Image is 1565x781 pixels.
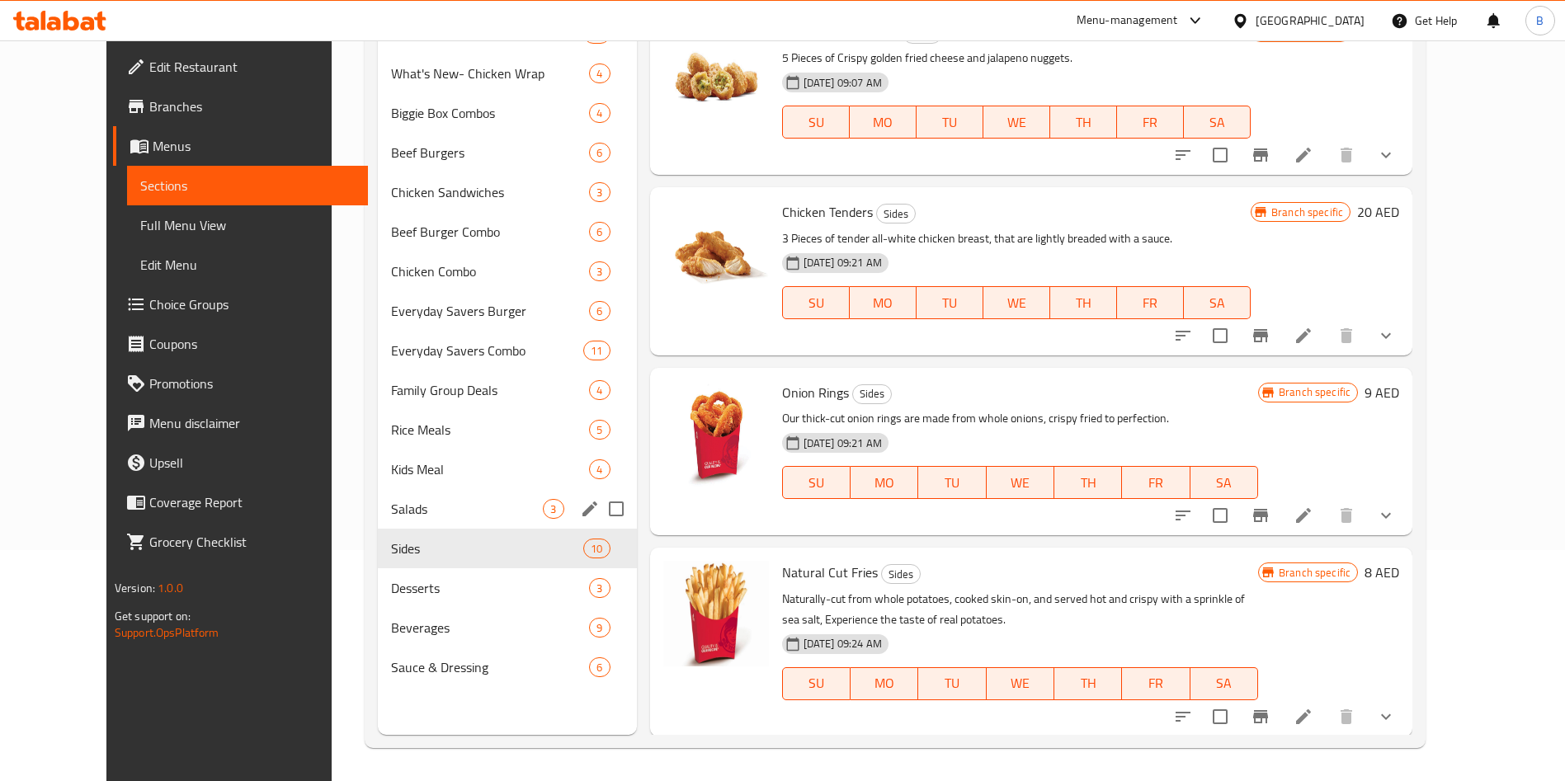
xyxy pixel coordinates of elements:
button: FR [1122,667,1190,700]
div: items [543,499,563,519]
button: sort-choices [1163,135,1203,175]
span: Version: [115,577,155,599]
button: MO [851,466,918,499]
span: SU [790,291,843,315]
span: Sides [882,565,920,584]
a: Menus [113,126,368,166]
button: WE [983,286,1050,319]
span: 3 [590,185,609,200]
button: show more [1366,316,1406,355]
div: Beef Burgers [391,143,589,162]
button: FR [1122,466,1190,499]
p: 5 Pieces of Crispy golden fried cheese and jalapeno nuggets. [782,48,1251,68]
a: Support.OpsPlatform [115,622,219,643]
p: 3 Pieces of tender all-white chicken breast, that are lightly breaded with a sauce. [782,228,1251,249]
svg: Show Choices [1376,145,1396,165]
div: Sides [391,539,583,558]
span: TH [1061,671,1115,695]
a: Edit Restaurant [113,47,368,87]
span: 6 [590,303,609,319]
div: items [589,64,610,83]
span: Edit Menu [140,255,355,275]
span: SA [1197,471,1252,495]
button: TU [917,286,983,319]
span: FR [1124,111,1177,134]
a: Choice Groups [113,285,368,324]
span: MO [857,671,912,695]
div: items [583,341,610,360]
span: Coupons [149,334,355,354]
span: SA [1197,671,1252,695]
span: TU [923,291,977,315]
img: Onion Rings [663,381,769,487]
span: TU [925,471,979,495]
div: Biggie Box Combos [391,103,589,123]
button: sort-choices [1163,697,1203,736]
span: Upsell [149,453,355,473]
span: Kids Meal [391,459,589,479]
button: SA [1184,106,1251,139]
div: items [589,380,610,400]
img: Chicken Tenders [663,200,769,306]
p: Our thick-cut onion rings are made from whole onions, crispy fried to perfection. [782,408,1258,429]
button: WE [987,667,1054,700]
span: TH [1057,111,1110,134]
svg: Show Choices [1376,326,1396,346]
span: Full Menu View [140,215,355,235]
div: items [589,301,610,321]
span: Select to update [1203,699,1237,734]
span: Rice Meals [391,420,589,440]
button: show more [1366,496,1406,535]
a: Coupons [113,324,368,364]
button: delete [1327,697,1366,736]
button: TU [918,667,986,700]
span: Coverage Report [149,492,355,512]
span: 9 [590,620,609,636]
div: items [589,578,610,598]
div: Sides10 [378,529,637,568]
span: Get support on: [115,605,191,627]
span: Sauce & Dressing [391,657,589,677]
span: Menu disclaimer [149,413,355,433]
img: Natural Cut Fries [663,561,769,666]
span: 4 [590,106,609,121]
div: Beef Burgers6 [378,133,637,172]
button: sort-choices [1163,496,1203,535]
span: Family Group Deals [391,380,589,400]
a: Sections [127,166,368,205]
span: Edit Restaurant [149,57,355,77]
span: Promotions [149,374,355,393]
span: What's New- Chicken Wrap [391,64,589,83]
div: Chicken Sandwiches3 [378,172,637,212]
nav: Menu sections [378,7,637,694]
div: Sides [876,204,916,223]
div: items [583,539,610,558]
div: Desserts3 [378,568,637,608]
div: items [589,182,610,202]
span: Chicken Sandwiches [391,182,589,202]
button: FR [1117,286,1184,319]
span: 4 [590,66,609,82]
span: Everyday Savers Burger [391,301,589,321]
svg: Show Choices [1376,506,1396,525]
span: SA [1190,111,1244,134]
button: show more [1366,697,1406,736]
a: Edit menu item [1294,145,1313,165]
button: TU [917,106,983,139]
span: TH [1061,471,1115,495]
a: Menu disclaimer [113,403,368,443]
button: WE [987,466,1054,499]
span: Select to update [1203,498,1237,533]
button: TH [1054,466,1122,499]
h6: 20 AED [1357,200,1399,223]
span: [DATE] 09:21 AM [797,435,889,451]
span: [DATE] 09:24 AM [797,636,889,652]
div: Sides [852,384,892,404]
span: 1.0.0 [158,577,183,599]
button: TH [1050,286,1117,319]
div: items [589,459,610,479]
span: MO [857,471,912,495]
span: FR [1129,471,1183,495]
span: SU [790,471,844,495]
